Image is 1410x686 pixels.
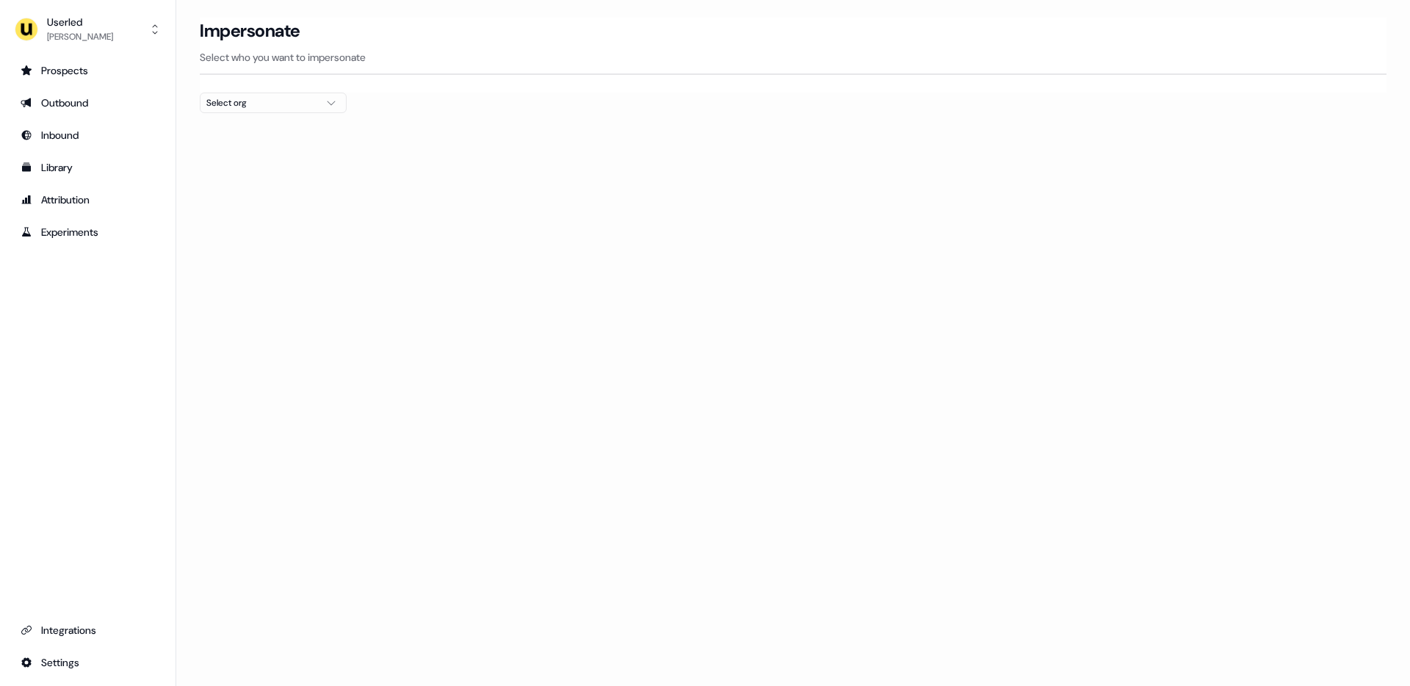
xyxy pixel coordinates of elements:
[21,160,155,175] div: Library
[206,95,317,110] div: Select org
[21,95,155,110] div: Outbound
[12,220,164,244] a: Go to experiments
[21,623,155,638] div: Integrations
[21,192,155,207] div: Attribution
[21,128,155,142] div: Inbound
[12,123,164,147] a: Go to Inbound
[47,15,113,29] div: Userled
[12,91,164,115] a: Go to outbound experience
[200,20,300,42] h3: Impersonate
[12,12,164,47] button: Userled[PERSON_NAME]
[21,225,155,239] div: Experiments
[21,63,155,78] div: Prospects
[12,618,164,642] a: Go to integrations
[200,93,347,113] button: Select org
[47,29,113,44] div: [PERSON_NAME]
[12,156,164,179] a: Go to templates
[12,59,164,82] a: Go to prospects
[200,50,1386,65] p: Select who you want to impersonate
[12,651,164,674] a: Go to integrations
[21,655,155,670] div: Settings
[12,188,164,212] a: Go to attribution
